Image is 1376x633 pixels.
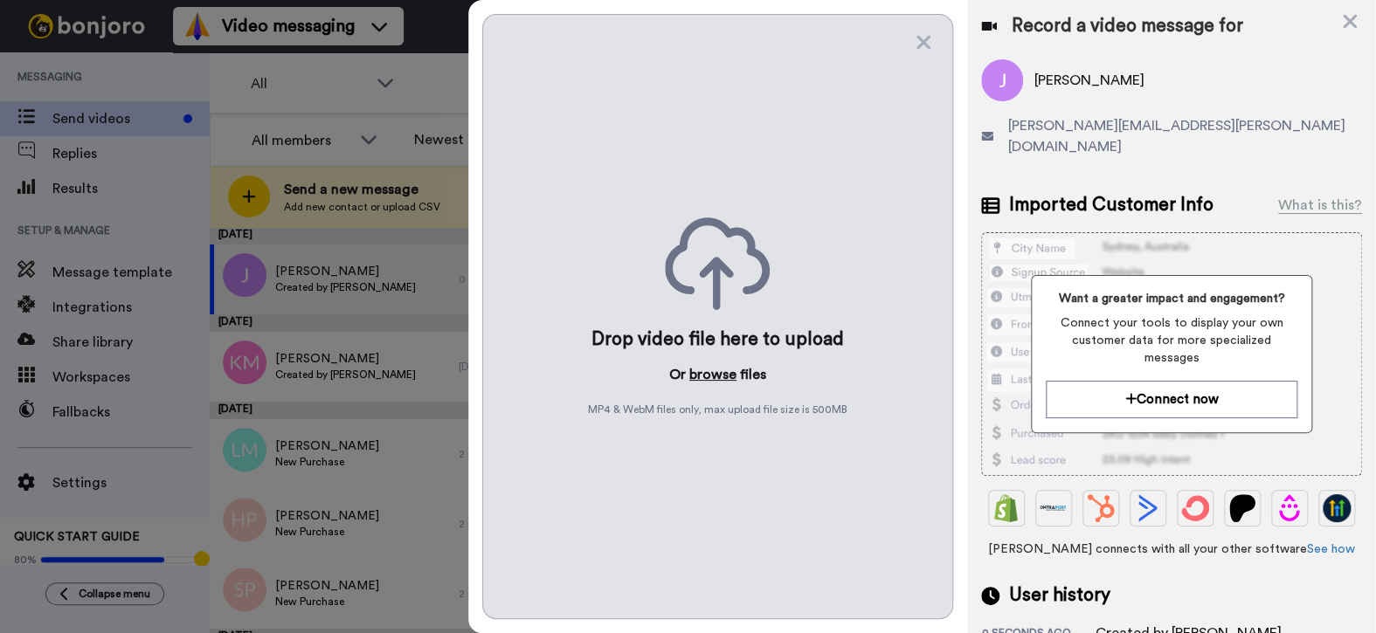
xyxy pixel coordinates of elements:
img: ActiveCampaign [1134,494,1162,522]
img: ConvertKit [1181,494,1209,522]
span: [PERSON_NAME][EMAIL_ADDRESS][PERSON_NAME][DOMAIN_NAME] [1007,115,1362,157]
span: [PERSON_NAME]!👋 How you doing? Can I ask for a cheeky favour? We are looking for more reviews on ... [57,49,284,323]
img: Hubspot [1087,494,1115,522]
div: message notification from Grant, 5d ago. Bonjour-o Bryan!👋 How you doing? Can I ask for a cheeky ... [7,35,342,94]
span: [PERSON_NAME] connects with all your other software [981,540,1362,558]
img: GoHighLevel [1323,494,1351,522]
img: Drip [1276,494,1303,522]
button: browse [689,364,736,385]
button: Connect now [1046,381,1296,418]
img: Patreon [1228,494,1256,522]
img: Shopify [992,494,1020,522]
div: What is this? [1278,195,1362,216]
img: Ontraport [1040,494,1068,522]
span: MP4 & WebM files only, max upload file size is 500 MB [588,403,847,416]
p: Or files [669,364,766,385]
span: Connect your tools to display your own customer data for more specialized messages [1046,314,1296,367]
img: Profile image for Grant [20,51,48,79]
p: Message from Grant, sent 5d ago [57,65,284,81]
div: Drop video file here to upload [591,327,844,352]
a: See how [1307,543,1355,555]
span: Imported Customer Info [1008,192,1213,218]
span: User history [1008,582,1110,609]
span: Want a greater impact and engagement? [1046,290,1296,307]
